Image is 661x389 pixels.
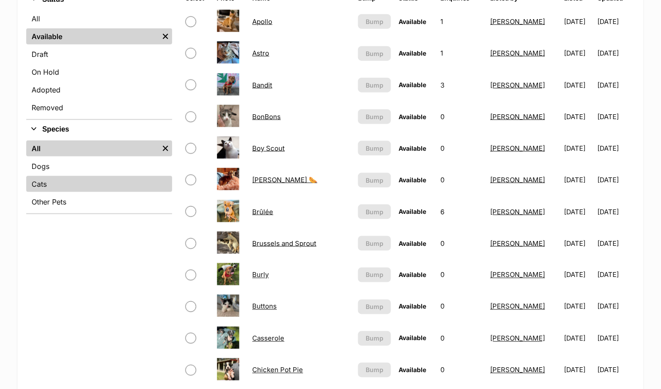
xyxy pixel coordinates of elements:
a: Remove filter [159,140,172,156]
td: [DATE] [560,6,597,37]
td: [DATE] [598,133,634,164]
button: Bump [358,363,391,377]
button: Bump [358,46,391,61]
td: 1 [437,38,486,68]
a: [PERSON_NAME] [490,302,545,311]
button: Bump [358,205,391,219]
td: [DATE] [560,70,597,100]
a: On Hold [26,64,172,80]
a: Brussels and Sprout [252,239,316,248]
td: [DATE] [598,6,634,37]
button: Bump [358,300,391,314]
span: Available [399,334,427,342]
a: [PERSON_NAME] [490,271,545,279]
span: Bump [366,112,383,121]
td: [DATE] [598,228,634,259]
a: Other Pets [26,194,172,210]
td: [DATE] [598,260,634,290]
td: 1 [437,6,486,37]
span: Available [399,49,427,57]
td: 0 [437,101,486,132]
a: Dogs [26,158,172,174]
button: Bump [358,14,391,29]
a: Casserole [252,334,284,343]
span: Available [399,144,427,152]
td: 0 [437,291,486,322]
td: [DATE] [598,197,634,227]
span: Bump [366,334,383,343]
a: All [26,140,159,156]
button: Bump [358,141,391,156]
a: Chicken Pot Pie [252,366,303,374]
a: Available [26,28,159,44]
a: Adopted [26,82,172,98]
img: Brûlée [217,200,239,222]
a: BonBons [252,112,281,121]
a: [PERSON_NAME] [490,208,545,216]
td: 6 [437,197,486,227]
td: 0 [437,164,486,195]
span: Available [399,81,427,88]
td: [DATE] [598,355,634,385]
td: [DATE] [560,38,597,68]
button: Bump [358,331,391,346]
a: Apollo [252,17,272,26]
td: 0 [437,323,486,354]
a: All [26,11,172,27]
a: [PERSON_NAME] [490,49,545,57]
td: [DATE] [598,101,634,132]
span: Bump [366,239,383,248]
span: Bump [366,80,383,90]
td: 0 [437,260,486,290]
span: Available [399,366,427,374]
span: Available [399,18,427,25]
a: Remove filter [159,28,172,44]
span: Available [399,303,427,310]
a: [PERSON_NAME] [490,144,545,152]
a: [PERSON_NAME] [490,17,545,26]
a: [PERSON_NAME] [490,334,545,343]
span: Bump [366,49,383,58]
a: Buttons [252,302,277,311]
a: Removed [26,100,172,116]
span: Bump [366,270,383,280]
td: [DATE] [560,291,597,322]
td: 0 [437,133,486,164]
button: Species [26,124,172,135]
td: [DATE] [598,70,634,100]
a: Burly [252,271,269,279]
span: Bump [366,144,383,153]
button: Bump [358,236,391,251]
span: Bump [366,176,383,185]
span: Available [399,113,427,120]
a: [PERSON_NAME] [490,112,545,121]
td: [DATE] [598,323,634,354]
a: Astro [252,49,269,57]
span: Available [399,176,427,184]
td: [DATE] [560,260,597,290]
td: 3 [437,70,486,100]
a: [PERSON_NAME] [490,239,545,248]
span: Available [399,271,427,279]
span: Bump [366,302,383,312]
a: [PERSON_NAME] [490,81,545,89]
td: [DATE] [560,355,597,385]
span: Available [399,240,427,247]
td: [DATE] [560,228,597,259]
span: Bump [366,365,383,375]
span: Bump [366,207,383,217]
td: [DATE] [598,291,634,322]
a: [PERSON_NAME] [490,176,545,184]
span: Bump [366,17,383,26]
a: [PERSON_NAME] [490,366,545,374]
td: [DATE] [560,133,597,164]
div: Species [26,139,172,213]
button: Bump [358,109,391,124]
button: Bump [358,268,391,282]
button: Bump [358,78,391,92]
button: Bump [358,173,391,188]
a: Brûlée [252,208,273,216]
td: [DATE] [560,197,597,227]
td: [DATE] [598,38,634,68]
td: [DATE] [560,101,597,132]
